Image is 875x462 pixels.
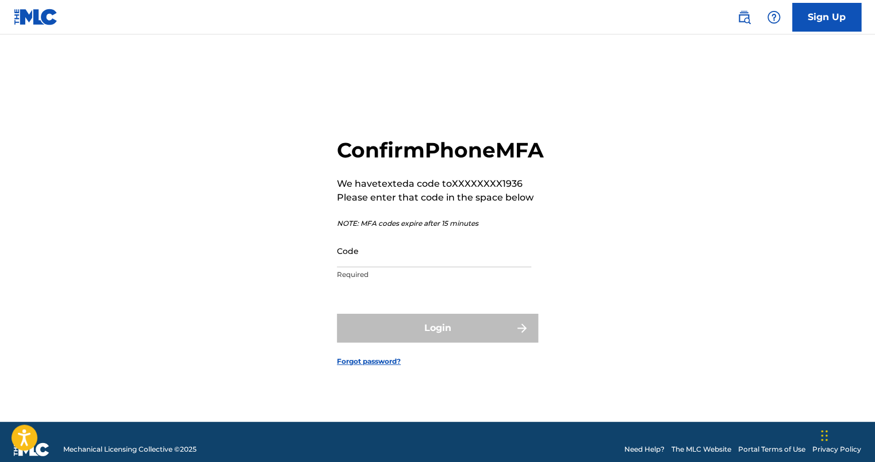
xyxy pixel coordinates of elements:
a: Sign Up [792,3,861,32]
div: Drag [821,418,828,453]
a: Forgot password? [337,356,401,367]
h2: Confirm Phone MFA [337,137,544,163]
a: Portal Terms of Use [738,444,805,455]
p: We have texted a code to XXXXXXXX1936 [337,177,544,191]
a: The MLC Website [671,444,731,455]
div: Help [762,6,785,29]
a: Need Help? [624,444,665,455]
a: Privacy Policy [812,444,861,455]
p: NOTE: MFA codes expire after 15 minutes [337,218,544,229]
p: Required [337,269,531,280]
img: search [737,10,751,24]
img: logo [14,442,49,456]
iframe: Chat Widget [818,407,875,462]
img: help [767,10,781,24]
a: Public Search [732,6,755,29]
p: Please enter that code in the space below [337,191,544,205]
span: Mechanical Licensing Collective © 2025 [63,444,197,455]
img: MLC Logo [14,9,58,25]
